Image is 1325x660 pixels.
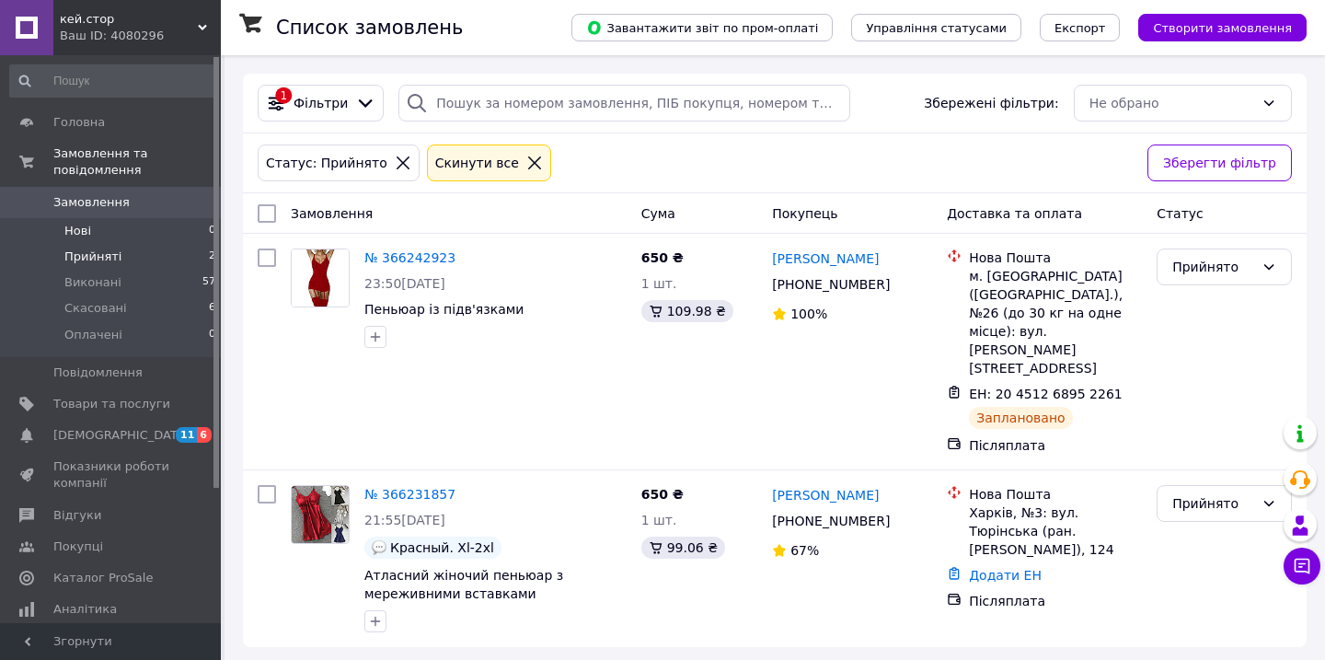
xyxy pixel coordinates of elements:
[202,274,215,291] span: 57
[364,250,455,265] a: № 366242923
[1284,548,1320,585] button: Чат з покупцем
[209,223,215,239] span: 0
[772,249,879,268] a: [PERSON_NAME]
[364,276,445,291] span: 23:50[DATE]
[1120,19,1307,34] a: Створити замовлення
[64,274,121,291] span: Виконані
[209,249,215,265] span: 2
[969,592,1142,610] div: Післяплата
[641,300,733,322] div: 109.98 ₴
[176,427,197,443] span: 11
[641,276,677,291] span: 1 шт.
[292,249,349,307] img: Фото товару
[60,28,221,44] div: Ваш ID: 4080296
[276,17,463,39] h1: Список замовлень
[969,387,1123,401] span: ЕН: 20 4512 6895 2261
[53,365,143,381] span: Повідомлення
[866,21,1007,35] span: Управління статусами
[1040,14,1121,41] button: Експорт
[364,487,455,502] a: № 366231857
[969,504,1142,559] div: Харків, №3: вул. Тюрінська (ран. [PERSON_NAME]), 124
[53,601,117,618] span: Аналітика
[641,513,677,527] span: 1 шт.
[768,508,893,534] div: [PHONE_NUMBER]
[291,249,350,307] a: Фото товару
[292,486,349,543] img: Фото товару
[969,249,1142,267] div: Нова Пошта
[1089,93,1254,113] div: Не обрано
[1172,257,1254,277] div: Прийнято
[641,250,684,265] span: 650 ₴
[197,427,212,443] span: 6
[364,513,445,527] span: 21:55[DATE]
[53,458,170,492] span: Показники роботи компанії
[398,85,850,122] input: Пошук за номером замовлення, ПІБ покупця, номером телефону, Email, номером накладної
[432,153,523,173] div: Cкинути все
[53,114,105,131] span: Головна
[772,486,879,504] a: [PERSON_NAME]
[586,19,818,36] span: Завантажити звіт по пром-оплаті
[64,327,122,343] span: Оплачені
[790,307,827,321] span: 100%
[53,570,153,586] span: Каталог ProSale
[924,94,1058,112] span: Збережені фільтри:
[53,396,170,412] span: Товари та послуги
[790,543,819,558] span: 67%
[947,206,1082,221] span: Доставка та оплата
[294,94,348,112] span: Фільтри
[641,537,725,559] div: 99.06 ₴
[53,194,130,211] span: Замовлення
[53,145,221,179] span: Замовлення та повідомлення
[53,538,103,555] span: Покупці
[969,267,1142,377] div: м. [GEOGRAPHIC_DATA] ([GEOGRAPHIC_DATA].), №26 (до 30 кг на одне місце): вул. [PERSON_NAME][STREE...
[53,507,101,524] span: Відгуки
[851,14,1021,41] button: Управління статусами
[390,540,494,555] span: Красный. Xl-2xl
[1172,493,1254,514] div: Прийнято
[969,568,1042,583] a: Додати ЕН
[969,407,1073,429] div: Заплановано
[364,568,563,601] a: Атласний жіночий пеньюар з мереживними вставками
[53,427,190,444] span: [DEMOGRAPHIC_DATA]
[772,206,837,221] span: Покупець
[1157,206,1204,221] span: Статус
[969,436,1142,455] div: Післяплата
[209,300,215,317] span: 6
[291,206,373,221] span: Замовлення
[1147,145,1292,181] button: Зберегти фільтр
[1153,21,1292,35] span: Створити замовлення
[1138,14,1307,41] button: Створити замовлення
[209,327,215,343] span: 0
[1163,153,1276,173] span: Зберегти фільтр
[64,249,121,265] span: Прийняті
[1054,21,1106,35] span: Експорт
[768,272,893,297] div: [PHONE_NUMBER]
[60,11,198,28] span: кей.стор
[641,487,684,502] span: 650 ₴
[571,14,833,41] button: Завантажити звіт по пром-оплаті
[64,300,127,317] span: Скасовані
[372,540,386,555] img: :speech_balloon:
[291,485,350,544] a: Фото товару
[641,206,675,221] span: Cума
[364,302,524,317] a: Пеньюар із підв'язками
[262,153,391,173] div: Статус: Прийнято
[9,64,217,98] input: Пошук
[969,485,1142,504] div: Нова Пошта
[64,223,91,239] span: Нові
